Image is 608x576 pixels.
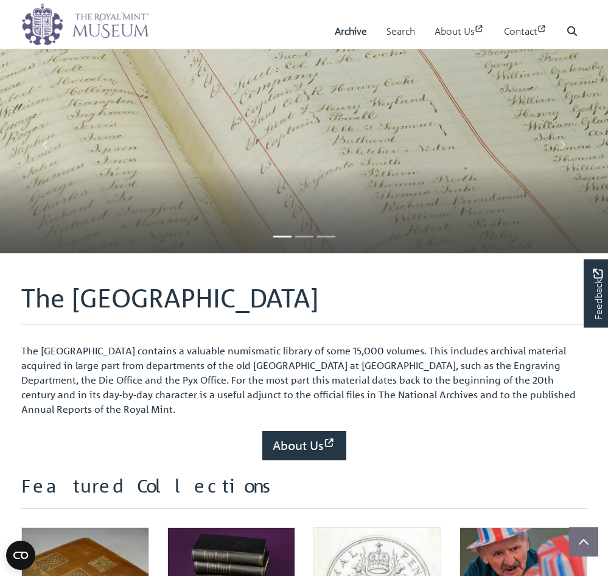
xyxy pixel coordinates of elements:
[584,259,608,328] a: Would you like to provide feedback?
[21,283,587,325] h1: The [GEOGRAPHIC_DATA]
[21,3,149,46] img: logo_wide.png
[435,14,484,49] a: About Us
[335,14,367,49] a: Archive
[6,541,35,570] button: Open CMP widget
[504,14,547,49] a: Contact
[386,14,415,49] a: Search
[569,527,598,557] button: Scroll to top
[21,475,587,509] h2: Featured Collections
[262,431,346,460] a: About Us
[517,37,608,253] a: Move to next slideshow image
[590,269,605,319] span: Feedback
[21,343,587,416] p: The [GEOGRAPHIC_DATA] contains a valuable numismatic library of some 15,000 volumes. This include...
